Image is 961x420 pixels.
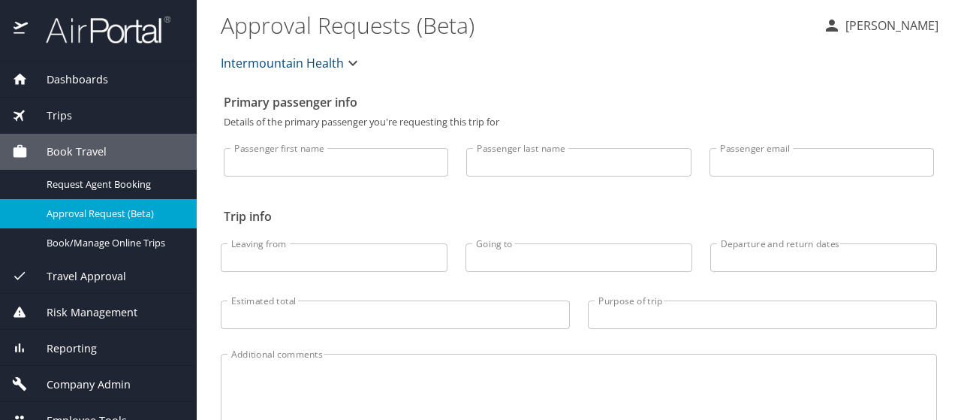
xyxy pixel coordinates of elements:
[47,236,179,250] span: Book/Manage Online Trips
[14,15,29,44] img: icon-airportal.png
[224,204,934,228] h2: Trip info
[215,48,368,78] button: Intermountain Health
[28,107,72,124] span: Trips
[28,340,97,357] span: Reporting
[47,207,179,221] span: Approval Request (Beta)
[28,71,108,88] span: Dashboards
[224,90,934,114] h2: Primary passenger info
[28,268,126,285] span: Travel Approval
[29,15,170,44] img: airportal-logo.png
[47,177,179,192] span: Request Agent Booking
[28,376,131,393] span: Company Admin
[28,144,107,160] span: Book Travel
[841,17,938,35] p: [PERSON_NAME]
[221,53,344,74] span: Intermountain Health
[28,304,137,321] span: Risk Management
[224,117,934,127] p: Details of the primary passenger you're requesting this trip for
[221,2,811,48] h1: Approval Requests (Beta)
[817,12,944,39] button: [PERSON_NAME]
